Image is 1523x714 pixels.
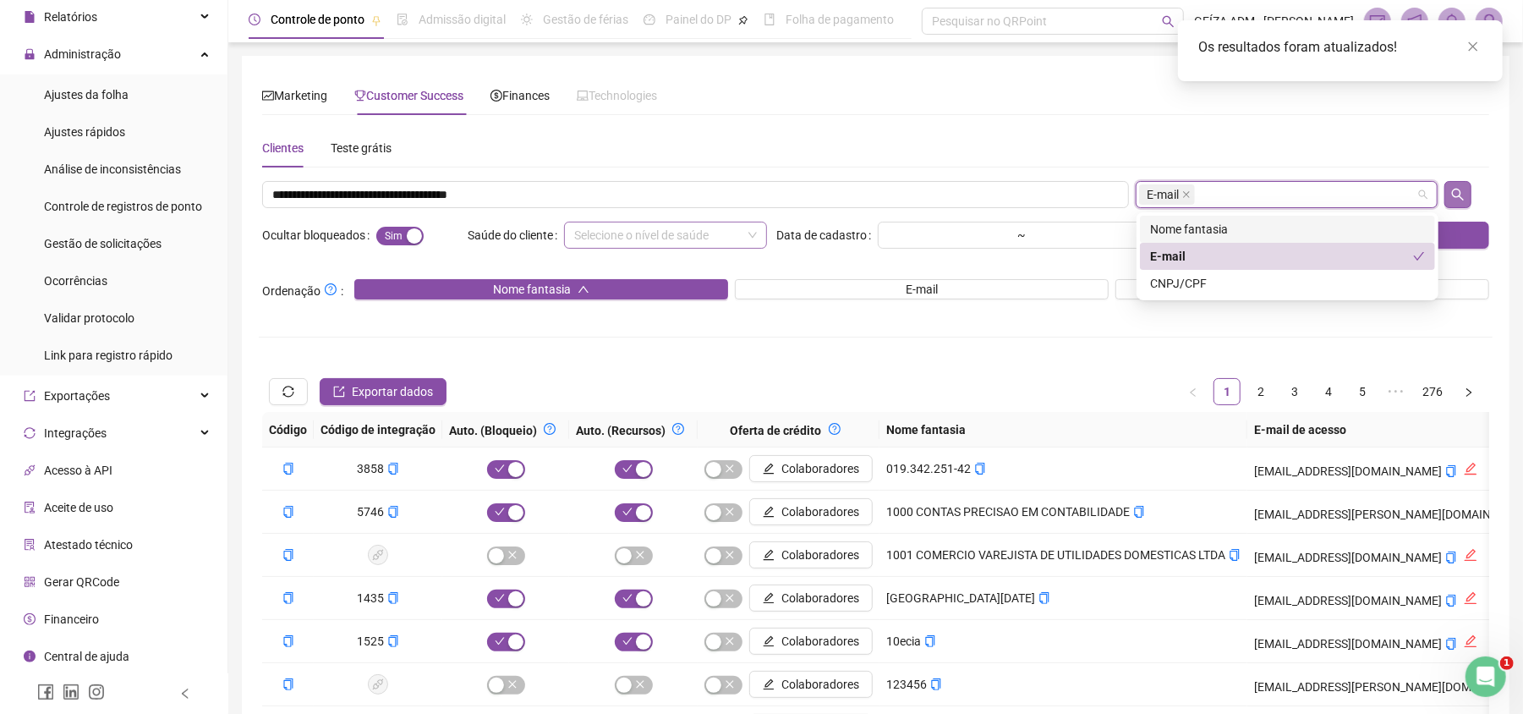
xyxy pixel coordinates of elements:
button: question-circle [666,419,691,439]
img: 29244 [1476,8,1502,34]
span: info-circle [24,651,36,662]
span: Colaboradores [781,632,859,651]
span: copy [387,592,399,604]
button: copiar [282,675,294,694]
a: Close [1464,37,1482,56]
span: Technologies [577,89,657,102]
th: Código [262,412,314,448]
span: copy [282,678,294,690]
span: Colaboradores [781,503,859,521]
span: Relatórios [44,10,97,24]
span: question-circle [544,423,556,435]
span: 10ecia [886,634,921,648]
span: bell [1444,14,1460,29]
button: copiar [282,459,294,478]
button: copiar [282,546,294,564]
span: copy [282,592,294,604]
button: copiar [1445,591,1457,610]
span: copy [282,506,294,518]
span: Painel do DP [666,13,731,26]
span: sun [521,14,533,25]
span: 1525 [357,634,399,648]
span: edit [763,592,775,604]
button: copiar [387,503,399,521]
span: 1000 CONTAS PRECISAO EM CONTABILIDADE [886,505,1130,519]
span: copy [924,635,936,647]
button: Ordenação: [320,279,341,299]
span: pushpin [371,15,381,25]
span: 3858 [357,462,399,475]
li: 1 [1213,378,1241,405]
div: Os resultados foram atualizados! [1198,37,1482,58]
span: dashboard [644,14,655,25]
span: trophy [354,90,366,102]
span: copy [974,463,986,475]
li: 3 [1281,378,1308,405]
button: Colaboradores [749,498,873,525]
span: search [1162,15,1175,28]
button: copiar [387,459,399,478]
button: copiar [974,459,986,478]
span: Colaboradores [781,459,859,478]
li: 5 próximas páginas [1383,378,1410,405]
button: Colaboradores [749,628,873,655]
span: question-circle [672,423,684,435]
a: 2 [1248,379,1274,404]
span: 5746 [357,505,399,519]
button: Data de cadastro [1115,279,1489,299]
span: Admissão digital [419,13,506,26]
a: 4 [1316,379,1341,404]
span: Ordenação : [262,279,343,300]
button: question-circle [537,419,562,439]
span: linkedin [63,684,79,700]
span: export [333,386,345,398]
span: export [24,390,36,402]
span: Ajustes rápidos [44,125,125,139]
span: E-mail [906,280,938,299]
span: dollar [490,90,502,102]
div: Nome fantasia [1140,216,1435,243]
span: search [1451,188,1465,201]
div: Clientes [262,139,304,157]
span: check [1413,250,1425,262]
span: Ajustes da folha [44,88,129,102]
div: E-mail [1150,247,1413,266]
a: 276 [1417,379,1448,404]
label: Data de cadastro [776,222,878,249]
button: copiar [1133,503,1145,521]
span: Exportar dados [352,382,433,401]
span: edit [1464,548,1477,562]
span: notification [1407,14,1422,29]
span: Aceite de uso [44,501,113,514]
li: 276 [1416,378,1449,405]
span: book [764,14,775,25]
span: Acesso à API [44,464,112,477]
span: edit [763,506,775,518]
button: question-circle [822,419,847,439]
span: close [1467,41,1479,52]
span: Link para registro rápido [44,349,173,362]
span: Análise de inconsistências [44,162,181,176]
li: 5 [1349,378,1376,405]
span: Colaboradores [781,546,859,564]
span: pushpin [738,15,748,25]
button: copiar [282,503,294,521]
button: left [1180,378,1207,405]
span: Central de ajuda [44,650,129,663]
span: Colaboradores [781,675,859,694]
span: Customer Success [354,89,463,102]
li: 2 [1247,378,1274,405]
button: E-mail [735,279,1109,299]
span: GEÍZA ADM - [PERSON_NAME] [1194,12,1354,30]
button: copiar [1445,462,1457,481]
span: up [578,283,589,295]
button: sync [269,378,308,405]
span: edit [763,635,775,647]
span: Controle de ponto [271,13,364,26]
span: copy [930,678,942,690]
span: 019.342.251-42 [886,462,971,475]
span: E-mail [1139,184,1195,205]
div: Oferta de crédito [704,419,873,440]
span: Folha de pagamento [786,13,894,26]
button: copiar [387,632,399,651]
